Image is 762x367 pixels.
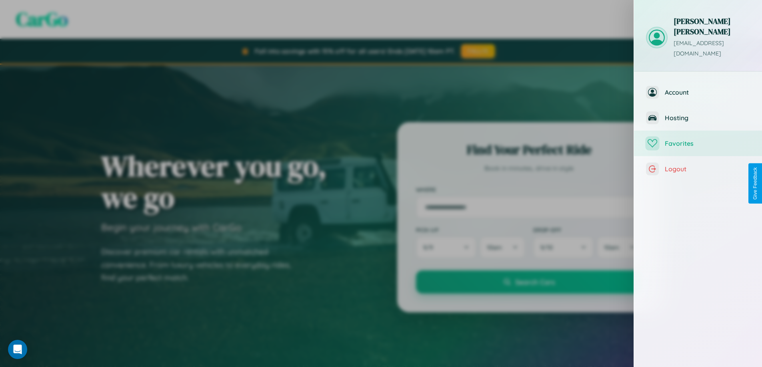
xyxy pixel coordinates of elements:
button: Logout [634,156,762,182]
span: Hosting [665,114,750,122]
div: Open Intercom Messenger [8,340,27,359]
span: Logout [665,165,750,173]
button: Hosting [634,105,762,131]
span: Account [665,88,750,96]
div: Give Feedback [752,167,758,200]
button: Account [634,79,762,105]
button: Favorites [634,131,762,156]
span: Favorites [665,139,750,147]
h3: [PERSON_NAME] [PERSON_NAME] [674,16,750,37]
p: [EMAIL_ADDRESS][DOMAIN_NAME] [674,38,750,59]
